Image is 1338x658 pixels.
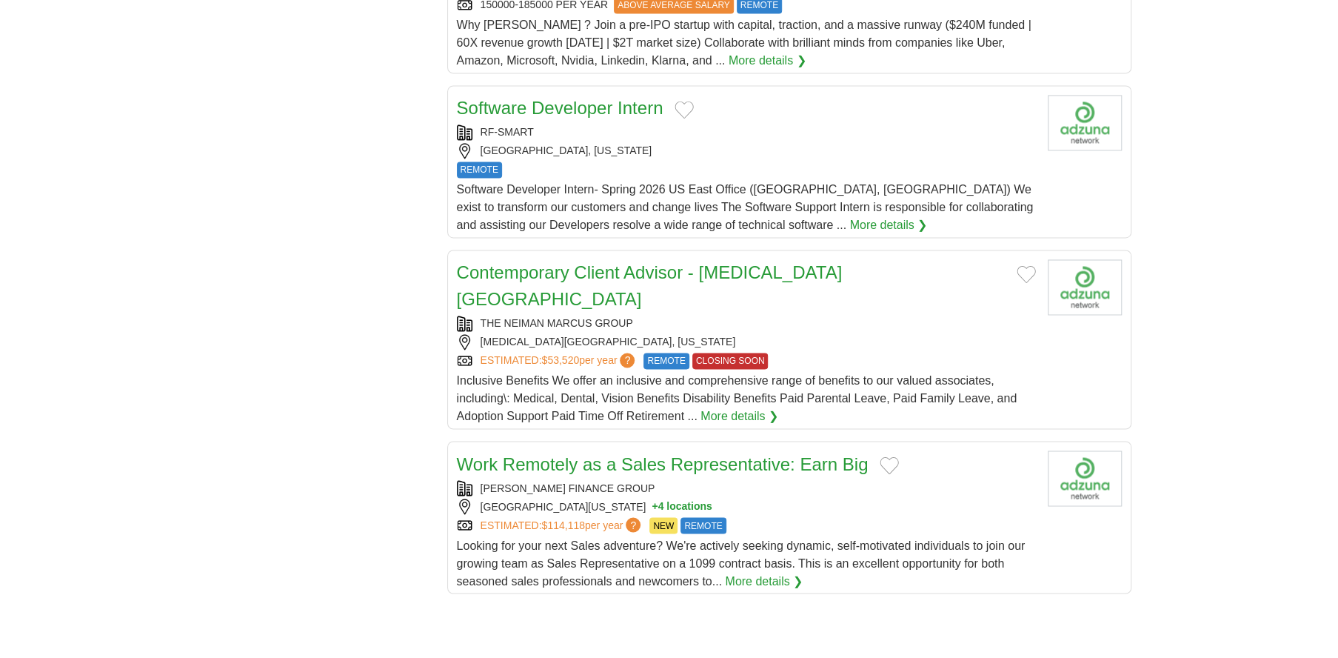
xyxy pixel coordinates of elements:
button: Add to favorite jobs [880,456,899,474]
div: [GEOGRAPHIC_DATA], [US_STATE] [457,143,1036,159]
a: Software Developer Intern [457,98,663,118]
span: Looking for your next Sales adventure? We're actively seeking dynamic, self-motivated individuals... [457,539,1026,587]
a: Work Remotely as a Sales Representative: Earn Big [457,453,869,473]
span: + [652,499,658,514]
span: REMOTE [457,162,502,178]
span: NEW [649,517,678,534]
span: Inclusive Benefits We offer an inclusive and comprehensive range of benefits to our valued associ... [457,374,1017,422]
div: RF-SMART [457,124,1036,140]
span: REMOTE [680,517,726,534]
a: Contemporary Client Advisor - [MEDICAL_DATA][GEOGRAPHIC_DATA] [457,262,843,309]
span: $53,520 [541,354,579,366]
span: Software Developer Intern- Spring 2026 US East Office ([GEOGRAPHIC_DATA], [GEOGRAPHIC_DATA]) We e... [457,183,1034,231]
div: [GEOGRAPHIC_DATA][US_STATE] [457,499,1036,514]
button: Add to favorite jobs [1017,265,1036,283]
span: ? [620,353,635,368]
button: Add to favorite jobs [675,101,694,119]
a: ESTIMATED:$53,520per year? [481,353,638,369]
a: More details ❯ [729,52,806,70]
img: Company logo [1048,259,1122,315]
div: [MEDICAL_DATA][GEOGRAPHIC_DATA], [US_STATE] [457,334,1036,350]
div: THE NEIMAN MARCUS GROUP [457,316,1036,331]
a: More details ❯ [700,408,778,425]
span: REMOTE [643,353,689,369]
button: +4 locations [652,499,712,514]
a: [PERSON_NAME] FINANCE GROUP [481,482,655,493]
span: $114,118 [541,519,584,531]
span: Why [PERSON_NAME] ? Join a pre-IPO startup with capital, traction, and a massive runway ($240M fu... [457,19,1031,67]
span: ? [626,517,640,532]
a: ESTIMATED:$114,118per year? [481,517,644,534]
img: Wesley Finance Group logo [1048,451,1122,506]
a: More details ❯ [849,216,927,234]
img: Company logo [1048,95,1122,150]
a: More details ❯ [725,572,803,590]
span: CLOSING SOON [692,353,769,369]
